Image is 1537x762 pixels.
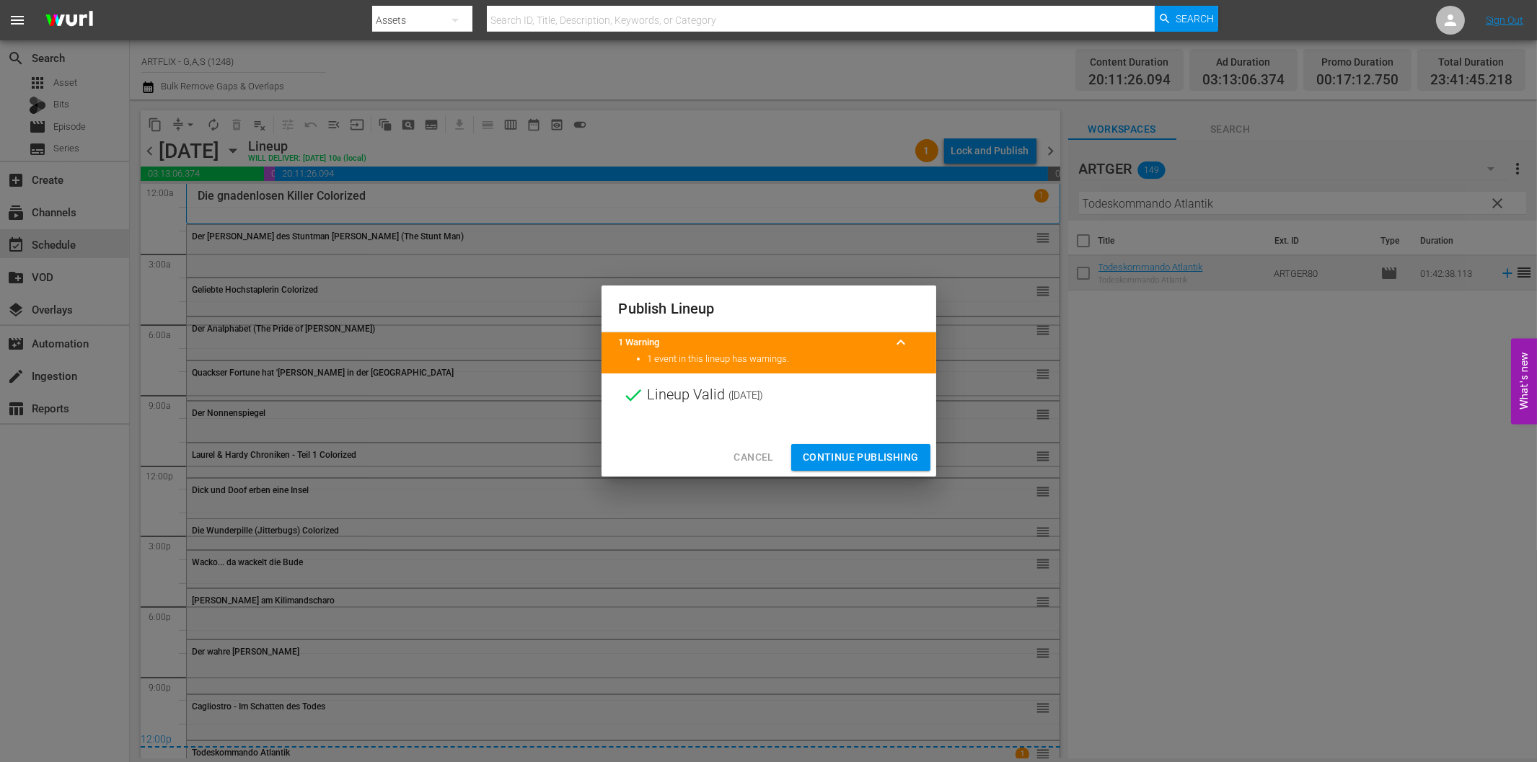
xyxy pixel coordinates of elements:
img: ans4CAIJ8jUAAAAAAAAAAAAAAAAAAAAAAAAgQb4GAAAAAAAAAAAAAAAAAAAAAAAAJMjXAAAAAAAAAAAAAAAAAAAAAAAAgAT5G... [35,4,104,37]
button: Open Feedback Widget [1511,338,1537,424]
title: 1 Warning [619,336,884,350]
li: 1 event in this lineup has warnings. [648,353,919,366]
div: Lineup Valid [602,373,936,417]
span: ( [DATE] ) [729,384,764,406]
button: Continue Publishing [791,444,930,471]
span: menu [9,12,26,29]
span: Continue Publishing [803,448,919,466]
span: keyboard_arrow_up [893,334,910,351]
span: Cancel [734,448,773,466]
span: Search [1176,6,1214,32]
button: Cancel [722,444,785,471]
button: keyboard_arrow_up [884,325,919,360]
a: Sign Out [1486,14,1523,26]
h2: Publish Lineup [619,297,919,320]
